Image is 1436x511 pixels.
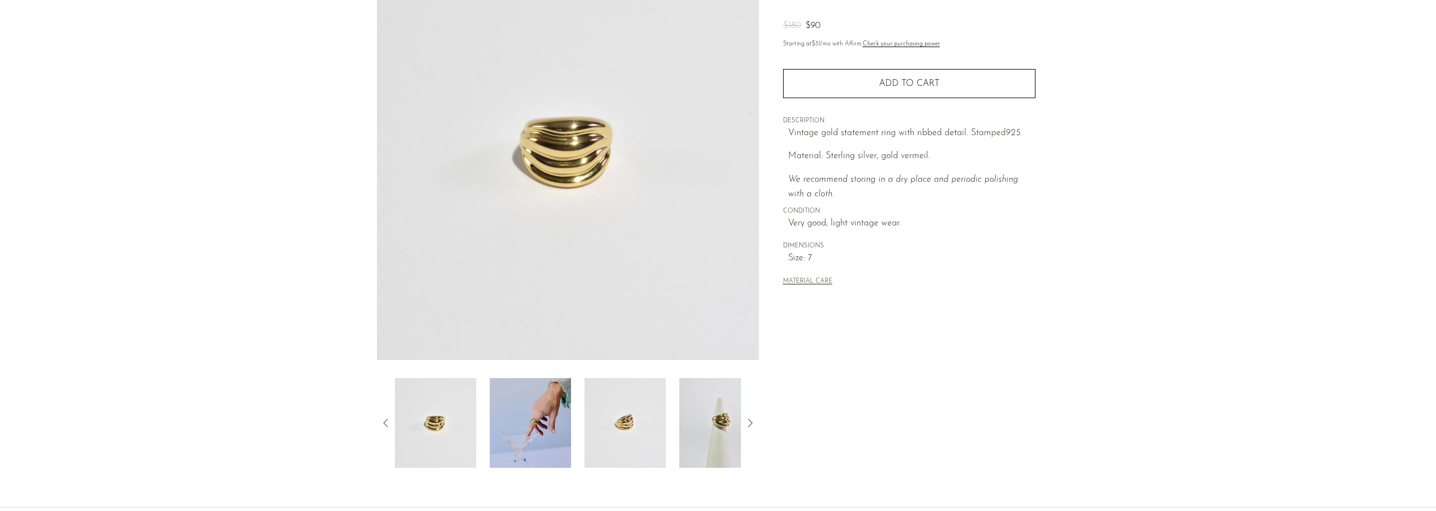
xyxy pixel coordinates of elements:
i: We recommend storing in a dry place and periodic polishing with a cloth. [788,175,1018,199]
img: Gold Ribbed Statement Ring [490,378,571,468]
span: Add to cart [879,79,940,89]
span: $31 [812,41,820,47]
img: Gold Ribbed Statement Ring [395,378,476,468]
a: Check your purchasing power - Learn more about Affirm Financing (opens in modal) [863,41,940,47]
span: $90 [806,21,821,30]
span: DIMENSIONS [783,241,1035,251]
span: $180 [783,21,801,30]
p: Vintage gold statement ring with ribbed detail. Stamped [788,126,1035,141]
button: Add to cart [783,69,1035,98]
span: DESCRIPTION [783,116,1035,126]
span: Size: 7 [788,251,1035,266]
img: Gold Ribbed Statement Ring [679,378,761,468]
img: Gold Ribbed Statement Ring [584,378,666,468]
span: CONDITION [783,206,1035,217]
button: MATERIAL CARE [783,278,832,286]
p: Material: Sterling silver, gold vermeil. [788,149,1035,164]
span: Very good; light vintage wear. [788,217,1035,231]
p: Starting at /mo with Affirm. [783,39,1035,49]
em: 925. [1006,128,1022,137]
